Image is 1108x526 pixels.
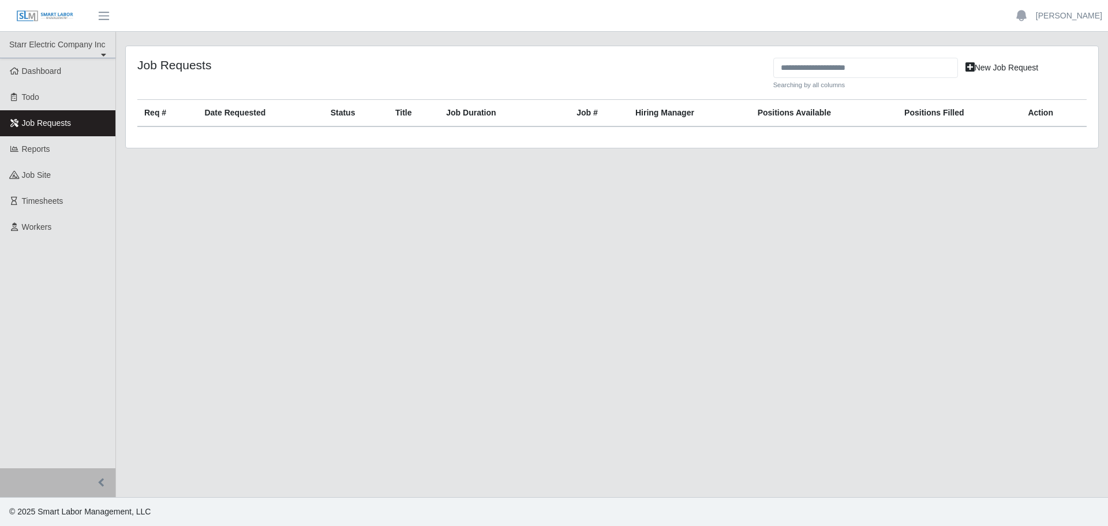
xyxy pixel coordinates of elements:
[628,99,751,126] th: Hiring Manager
[16,10,74,23] img: SLM Logo
[197,99,323,126] th: Date Requested
[1021,99,1087,126] th: Action
[22,118,72,128] span: Job Requests
[324,99,388,126] th: Status
[1036,10,1102,22] a: [PERSON_NAME]
[22,144,50,154] span: Reports
[9,507,151,516] span: © 2025 Smart Labor Management, LLC
[22,222,52,232] span: Workers
[439,99,546,126] th: Job Duration
[958,58,1046,78] a: New Job Request
[897,99,1021,126] th: Positions Filled
[570,99,628,126] th: Job #
[22,196,63,206] span: Timesheets
[22,170,51,180] span: job site
[773,80,958,90] small: Searching by all columns
[137,99,197,126] th: Req #
[22,66,62,76] span: Dashboard
[22,92,39,102] span: Todo
[137,58,765,72] h4: Job Requests
[388,99,439,126] th: Title
[751,99,897,126] th: Positions Available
